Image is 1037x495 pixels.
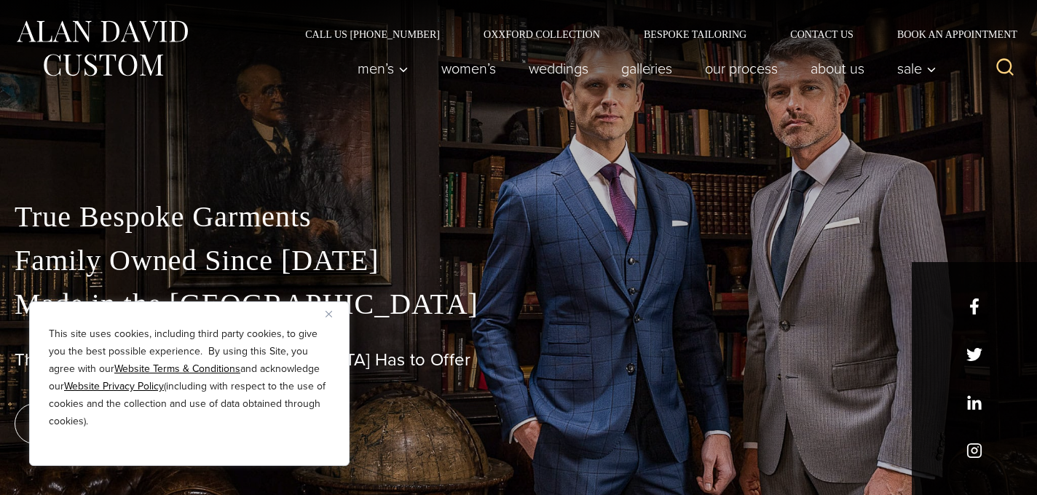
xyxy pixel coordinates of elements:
h1: The Best Custom Suits [GEOGRAPHIC_DATA] Has to Offer [15,349,1022,371]
p: This site uses cookies, including third party cookies, to give you the best possible experience. ... [49,325,330,430]
a: Galleries [605,54,689,83]
a: Book an Appointment [875,29,1022,39]
a: Website Privacy Policy [64,379,164,394]
span: Men’s [358,61,409,76]
a: Our Process [689,54,794,83]
a: Women’s [425,54,513,83]
a: Contact Us [768,29,875,39]
a: Oxxford Collection [462,29,622,39]
a: Website Terms & Conditions [114,361,240,376]
a: weddings [513,54,605,83]
img: Close [326,311,332,317]
nav: Primary Navigation [342,54,945,83]
p: True Bespoke Garments Family Owned Since [DATE] Made in the [GEOGRAPHIC_DATA] [15,195,1022,326]
button: View Search Form [987,51,1022,86]
nav: Secondary Navigation [283,29,1022,39]
a: Bespoke Tailoring [622,29,768,39]
img: Alan David Custom [15,16,189,81]
a: Call Us [PHONE_NUMBER] [283,29,462,39]
span: Sale [897,61,937,76]
a: book an appointment [15,403,218,444]
button: Close [326,305,343,322]
a: About Us [794,54,881,83]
